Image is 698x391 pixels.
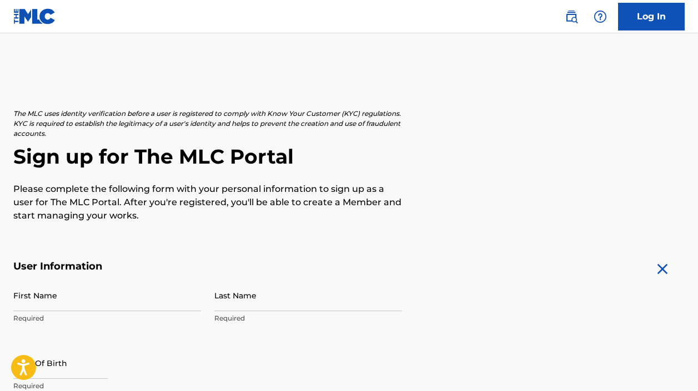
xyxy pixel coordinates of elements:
[13,109,402,139] p: The MLC uses identity verification before a user is registered to comply with Know Your Customer ...
[654,260,671,278] img: close
[13,144,685,169] h2: Sign up for The MLC Portal
[13,260,402,273] h5: User Information
[13,8,56,24] img: MLC Logo
[13,381,201,391] p: Required
[594,10,607,23] img: help
[13,182,402,222] p: Please complete the following form with your personal information to sign up as a user for The ML...
[560,6,582,28] a: Public Search
[618,3,685,31] a: Log In
[214,313,402,323] p: Required
[589,6,611,28] div: Help
[13,313,201,323] p: Required
[565,10,578,23] img: search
